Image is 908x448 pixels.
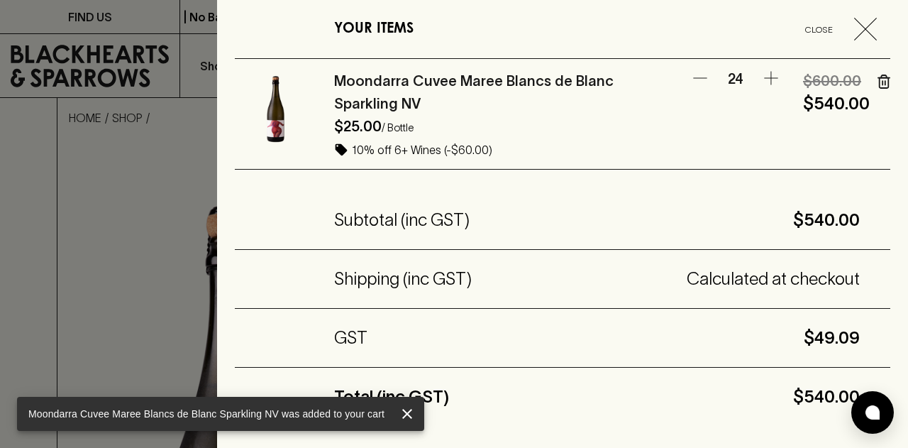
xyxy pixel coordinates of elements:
p: 10% off 6+ Wines (-$60.00) [352,141,785,158]
h5: $540.00 [803,92,860,115]
button: Close [790,18,888,40]
h5: $49.09 [367,327,860,349]
h6: $25.00 [334,119,382,134]
h5: Total (inc GST) [334,386,449,408]
h5: Calculated at checkout [472,268,860,290]
img: bubble-icon [865,405,880,420]
a: Moondarra Cuvee Maree Blancs de Blanc Sparkling NV [334,73,614,111]
h6: $600.00 [803,70,860,92]
h5: $540.00 [470,209,860,231]
h5: GST [334,327,367,349]
button: close [396,403,419,425]
img: Moondarra Cuvee Maree Blancs de Blanc Sparkling NV [235,70,316,151]
p: / Bottle [382,121,414,133]
h5: Subtotal (inc GST) [334,209,470,231]
h5: $540.00 [449,386,860,408]
h5: Shipping (inc GST) [334,268,472,290]
h6: YOUR ITEMS [334,18,414,40]
p: 24 [714,70,757,89]
span: Close [790,22,848,37]
div: Moondarra Cuvee Maree Blancs de Blanc Sparkling NV was added to your cart [28,401,384,427]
